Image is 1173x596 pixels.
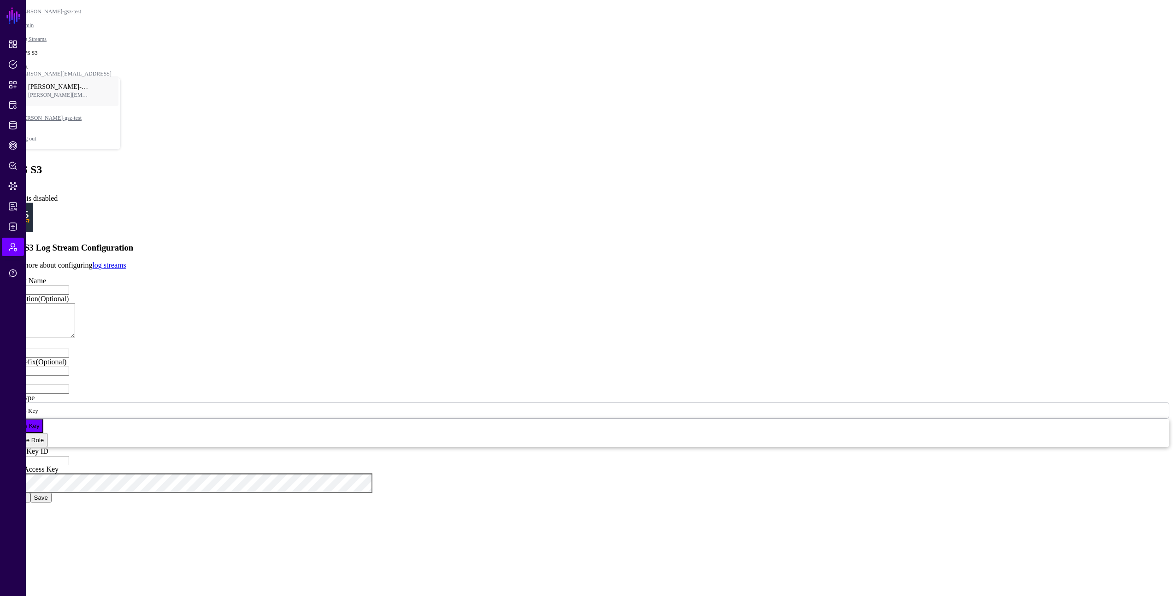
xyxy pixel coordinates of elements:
[8,222,18,231] span: Logs
[8,141,18,150] span: CAEP Hub
[7,422,40,429] span: Access Key
[6,6,21,26] a: SGNL
[8,80,18,89] span: Snippets
[36,358,67,366] span: (Optional)
[18,22,34,29] a: Admin
[4,295,69,303] label: Description
[4,465,59,473] label: Secret Access Key
[30,493,52,503] button: Save
[8,60,18,69] span: Policies
[18,36,47,42] a: Log Streams
[8,202,18,211] span: Reports
[8,269,18,278] span: Support
[8,242,18,251] span: Admin
[28,83,90,91] span: [PERSON_NAME]-gsz-test
[18,29,1155,36] div: /
[18,15,1155,22] div: /
[4,261,1169,269] p: Learn more about configuring
[8,121,18,130] span: Identity Data Fabric
[28,92,90,99] span: [PERSON_NAME][EMAIL_ADDRESS]
[2,197,24,216] a: Reports
[2,116,24,134] a: Identity Data Fabric
[2,217,24,236] a: Logs
[4,358,66,366] label: Key Prefix
[18,70,121,77] div: [PERSON_NAME][EMAIL_ADDRESS]
[8,161,18,170] span: Policy Lens
[8,100,18,110] span: Protected Systems
[8,40,18,49] span: Dashboard
[4,277,46,285] label: Display Name
[2,96,24,114] a: Protected Systems
[2,55,24,74] a: Policies
[2,157,24,175] a: Policy Lens
[4,243,1169,253] h3: AWS S3 Log Stream Configuration
[18,8,81,15] a: [PERSON_NAME]-gsz-test
[4,194,1169,203] div: Stream is disabled
[8,181,18,191] span: Data Lens
[2,238,24,256] a: Admin
[92,261,126,269] a: log streams
[2,136,24,155] a: CAEP Hub
[2,35,24,53] a: Dashboard
[18,43,1155,50] div: /
[19,103,120,133] a: [PERSON_NAME]-gsz-test
[2,76,24,94] a: Snippets
[38,295,69,303] span: (Optional)
[19,135,120,142] div: Log out
[18,57,1155,64] div: /
[18,50,37,56] strong: AWS S3
[2,177,24,195] a: Data Lens
[19,115,93,122] span: [PERSON_NAME]-gsz-test
[4,164,1169,176] h2: AWS S3
[4,447,48,455] label: Access Key ID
